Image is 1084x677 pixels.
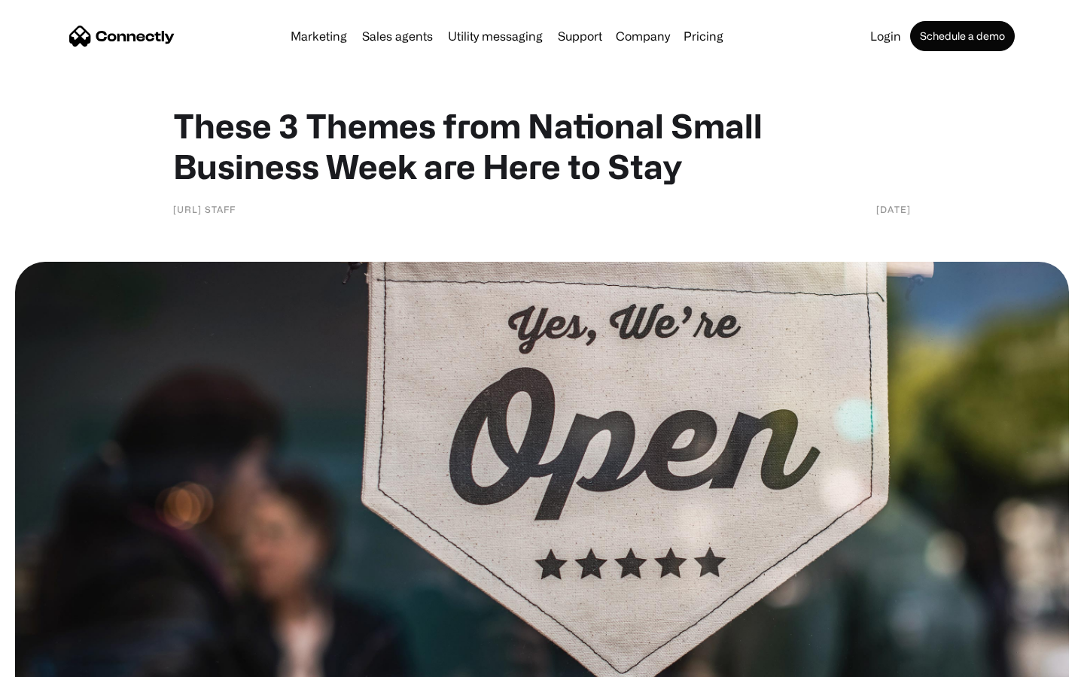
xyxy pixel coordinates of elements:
[677,30,729,42] a: Pricing
[173,202,236,217] div: [URL] Staff
[15,651,90,672] aside: Language selected: English
[173,105,911,187] h1: These 3 Themes from National Small Business Week are Here to Stay
[864,30,907,42] a: Login
[616,26,670,47] div: Company
[552,30,608,42] a: Support
[876,202,911,217] div: [DATE]
[611,26,674,47] div: Company
[910,21,1015,51] a: Schedule a demo
[285,30,353,42] a: Marketing
[356,30,439,42] a: Sales agents
[442,30,549,42] a: Utility messaging
[69,25,175,47] a: home
[30,651,90,672] ul: Language list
